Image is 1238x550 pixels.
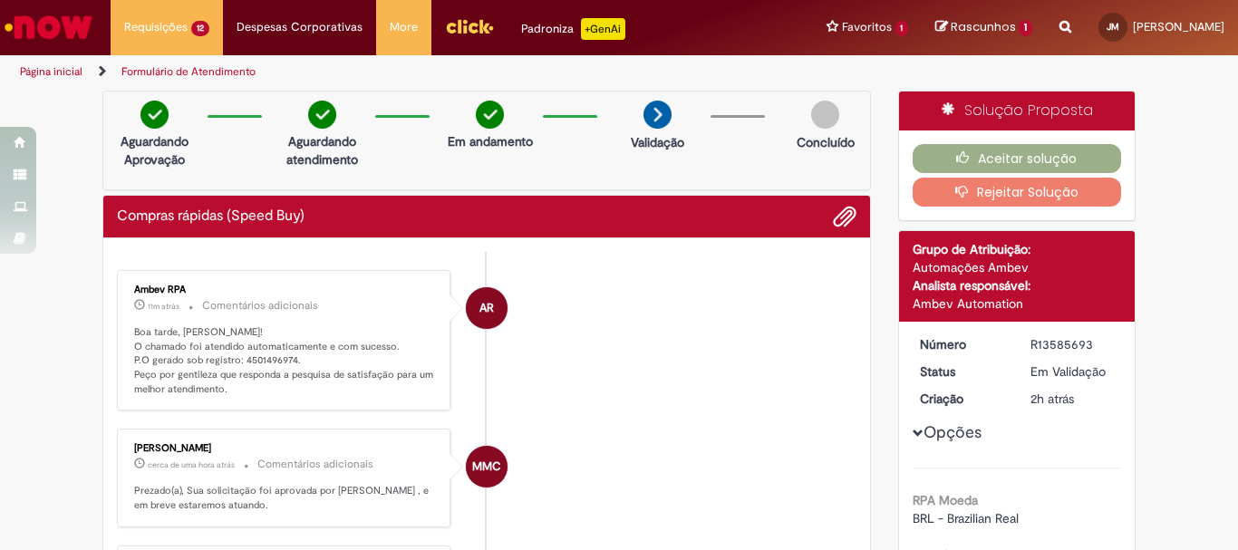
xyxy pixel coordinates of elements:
time: 01/10/2025 13:08:18 [148,459,235,470]
div: Em Validação [1030,362,1115,381]
div: 01/10/2025 12:09:36 [1030,390,1115,408]
span: JM [1107,21,1119,33]
div: Analista responsável: [913,276,1122,294]
span: Despesas Corporativas [237,18,363,36]
ul: Trilhas de página [14,55,812,89]
span: cerca de uma hora atrás [148,459,235,470]
img: check-circle-green.png [308,101,336,129]
div: Solução Proposta [899,92,1136,130]
dt: Número [906,335,1018,353]
div: Grupo de Atribuição: [913,240,1122,258]
a: Rascunhos [935,19,1032,36]
span: AR [479,286,494,330]
dt: Criação [906,390,1018,408]
div: [PERSON_NAME] [134,443,436,454]
p: Em andamento [448,132,533,150]
span: [PERSON_NAME] [1133,19,1224,34]
p: Boa tarde, [PERSON_NAME]! O chamado foi atendido automaticamente e com sucesso. P.O gerado sob re... [134,325,436,397]
img: arrow-next.png [643,101,672,129]
b: RPA Moeda [913,492,978,508]
div: Padroniza [521,18,625,40]
a: Página inicial [20,64,82,79]
img: check-circle-green.png [140,101,169,129]
span: 1 [1019,20,1032,36]
div: Automações Ambev [913,258,1122,276]
span: Favoritos [842,18,892,36]
p: Validação [631,133,684,151]
span: MMC [472,445,501,488]
p: Aguardando Aprovação [111,132,198,169]
img: click_logo_yellow_360x200.png [445,13,494,40]
small: Comentários adicionais [202,298,318,314]
p: +GenAi [581,18,625,40]
time: 01/10/2025 12:09:36 [1030,391,1074,407]
dt: Status [906,362,1018,381]
span: Rascunhos [951,18,1016,35]
div: Ambev RPA [466,287,508,329]
span: 1 [895,21,909,36]
button: Aceitar solução [913,144,1122,173]
p: Aguardando atendimento [278,132,366,169]
p: Concluído [797,133,855,151]
div: Ambev Automation [913,294,1122,313]
button: Adicionar anexos [833,205,856,228]
div: R13585693 [1030,335,1115,353]
span: 12 [191,21,209,36]
button: Rejeitar Solução [913,178,1122,207]
img: check-circle-green.png [476,101,504,129]
div: Ambev RPA [134,285,436,295]
span: More [390,18,418,36]
small: Comentários adicionais [257,457,373,472]
span: Requisições [124,18,188,36]
img: img-circle-grey.png [811,101,839,129]
div: Monica Maria Casa [466,446,508,487]
p: Prezado(a), Sua solicitação foi aprovada por [PERSON_NAME] , e em breve estaremos atuando. [134,484,436,512]
h2: Compras rápidas (Speed Buy) Histórico de tíquete [117,208,305,225]
a: Formulário de Atendimento [121,64,256,79]
span: 2h atrás [1030,391,1074,407]
span: 11m atrás [148,301,179,312]
img: ServiceNow [2,9,95,45]
time: 01/10/2025 14:03:42 [148,301,179,312]
span: BRL - Brazilian Real [913,510,1019,526]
